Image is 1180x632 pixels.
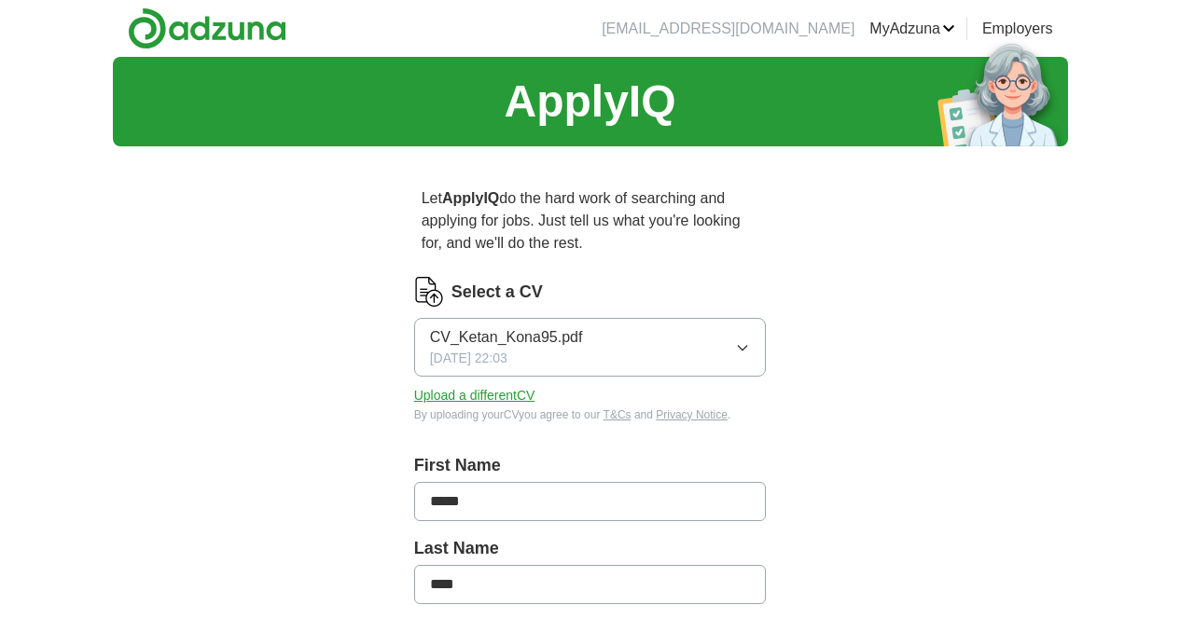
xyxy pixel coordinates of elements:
[414,277,444,307] img: CV Icon
[504,68,675,135] h1: ApplyIQ
[414,536,767,561] label: Last Name
[869,18,955,40] a: MyAdzuna
[414,406,767,423] div: By uploading your CV you agree to our and .
[414,180,767,262] p: Let do the hard work of searching and applying for jobs. Just tell us what you're looking for, an...
[602,18,854,40] li: [EMAIL_ADDRESS][DOMAIN_NAME]
[451,280,543,305] label: Select a CV
[430,326,583,349] span: CV_Ketan_Kona95.pdf
[430,349,507,368] span: [DATE] 22:03
[414,386,535,405] button: Upload a differentCV
[442,190,499,206] strong: ApplyIQ
[656,408,728,421] a: Privacy Notice
[414,318,767,377] button: CV_Ketan_Kona95.pdf[DATE] 22:03
[128,7,286,49] img: Adzuna logo
[414,453,767,478] label: First Name
[982,18,1053,40] a: Employers
[604,408,632,421] a: T&Cs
